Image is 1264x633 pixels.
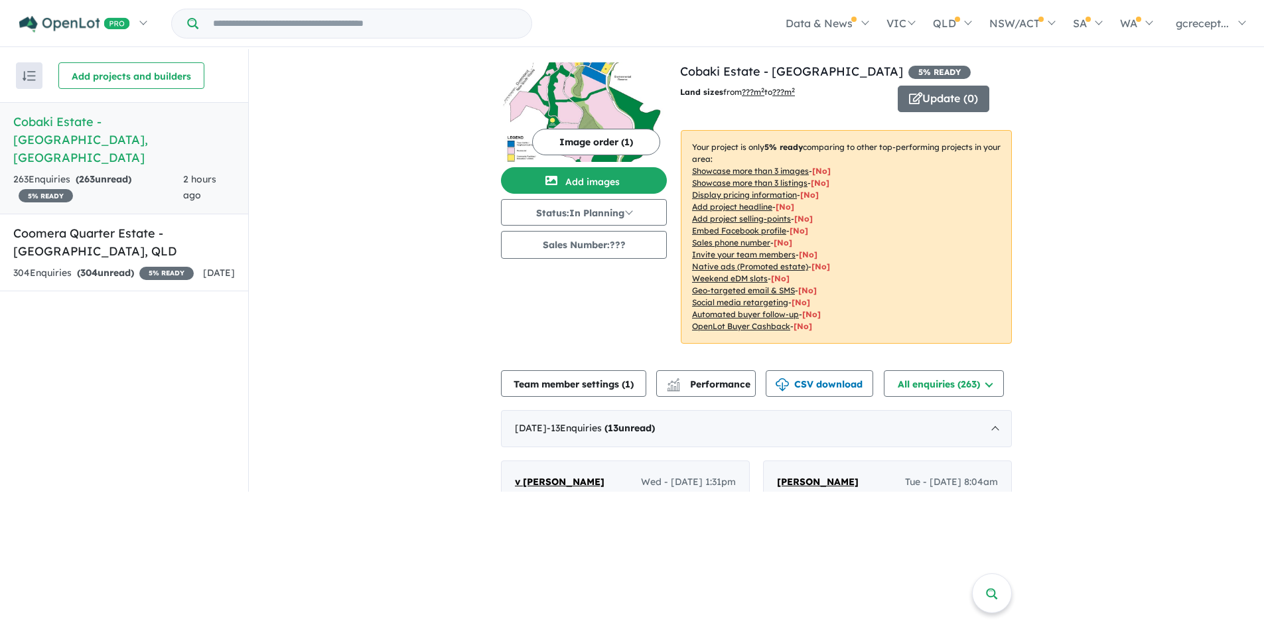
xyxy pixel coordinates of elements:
span: [No] [794,321,812,331]
span: [ No ] [799,249,817,259]
b: Land sizes [680,87,723,97]
u: OpenLot Buyer Cashback [692,321,790,331]
h5: Cobaki Estate - [GEOGRAPHIC_DATA] , [GEOGRAPHIC_DATA] [13,113,235,167]
strong: ( unread) [604,422,655,434]
img: sort.svg [23,71,36,81]
strong: ( unread) [76,173,131,185]
span: [ No ] [774,238,792,247]
span: 13 [608,422,618,434]
img: Cobaki Estate - Cobaki Lakes [501,62,667,162]
a: [PERSON_NAME] [777,474,859,490]
u: ??? m [742,87,764,97]
span: gcrecept... [1176,17,1229,30]
div: [DATE] [501,410,1012,447]
b: 5 % ready [764,142,803,152]
u: Sales phone number [692,238,770,247]
span: 1 [625,378,630,390]
span: 5 % READY [139,267,194,280]
button: CSV download [766,370,873,397]
span: Tue - [DATE] 8:04am [905,474,998,490]
img: Openlot PRO Logo White [19,16,130,33]
span: Performance [669,378,750,390]
img: download icon [776,378,789,391]
a: Cobaki Estate - [GEOGRAPHIC_DATA] [680,64,903,79]
span: to [764,87,795,97]
span: [ No ] [811,178,829,188]
u: Social media retargeting [692,297,788,307]
span: [PERSON_NAME] [777,476,859,488]
button: Add projects and builders [58,62,204,89]
span: 5 % READY [908,66,971,79]
span: [ No ] [794,214,813,224]
span: [No] [798,285,817,295]
span: 2 hours ago [183,173,216,201]
u: Add project headline [692,202,772,212]
span: 263 [79,173,95,185]
div: 263 Enquir ies [13,172,183,204]
span: [DATE] [203,267,235,279]
span: 304 [80,267,98,279]
button: All enquiries (263) [884,370,1004,397]
span: v [PERSON_NAME] [515,476,604,488]
button: Update (0) [898,86,989,112]
button: Add images [501,167,667,194]
button: Image order (1) [532,129,660,155]
span: [ No ] [776,202,794,212]
sup: 2 [761,86,764,94]
span: [ No ] [812,166,831,176]
span: Wed - [DATE] 1:31pm [641,474,736,490]
u: Weekend eDM slots [692,273,768,283]
span: [No] [792,297,810,307]
u: Geo-targeted email & SMS [692,285,795,295]
u: Native ads (Promoted estate) [692,261,808,271]
u: Automated buyer follow-up [692,309,799,319]
p: Your project is only comparing to other top-performing projects in your area: - - - - - - - - - -... [681,130,1012,344]
u: Display pricing information [692,190,797,200]
u: Showcase more than 3 images [692,166,809,176]
a: v [PERSON_NAME] [515,474,604,490]
u: Showcase more than 3 listings [692,178,808,188]
span: [ No ] [790,226,808,236]
span: [ No ] [800,190,819,200]
u: Invite your team members [692,249,796,259]
span: [No] [802,309,821,319]
button: Status:In Planning [501,199,667,226]
img: line-chart.svg [667,378,679,386]
span: [No] [811,261,830,271]
img: bar-chart.svg [667,382,680,391]
input: Try estate name, suburb, builder or developer [201,9,529,38]
p: from [680,86,888,99]
div: 304 Enquir ies [13,265,194,281]
u: ???m [772,87,795,97]
button: Performance [656,370,756,397]
u: Add project selling-points [692,214,791,224]
span: 5 % READY [19,189,73,202]
span: [No] [771,273,790,283]
strong: ( unread) [77,267,134,279]
sup: 2 [792,86,795,94]
button: Team member settings (1) [501,370,646,397]
button: Sales Number:??? [501,231,667,259]
u: Embed Facebook profile [692,226,786,236]
h5: Coomera Quarter Estate - [GEOGRAPHIC_DATA] , QLD [13,224,235,260]
span: - 13 Enquir ies [547,422,655,434]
